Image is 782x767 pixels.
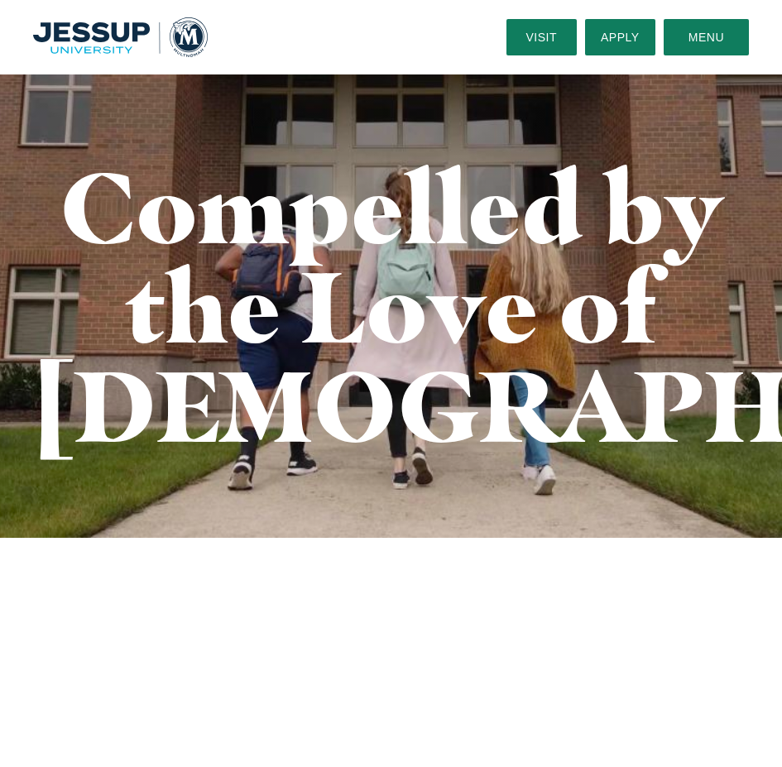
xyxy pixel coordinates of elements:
a: Visit [506,19,577,55]
h1: Compelled by the Love of [DEMOGRAPHIC_DATA] [33,157,749,455]
a: Apply [585,19,655,55]
button: Menu [664,19,749,55]
a: Home [33,17,208,56]
span: From the Desk of President [PERSON_NAME]: [33,578,470,659]
img: Multnomah University Logo [33,17,208,56]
